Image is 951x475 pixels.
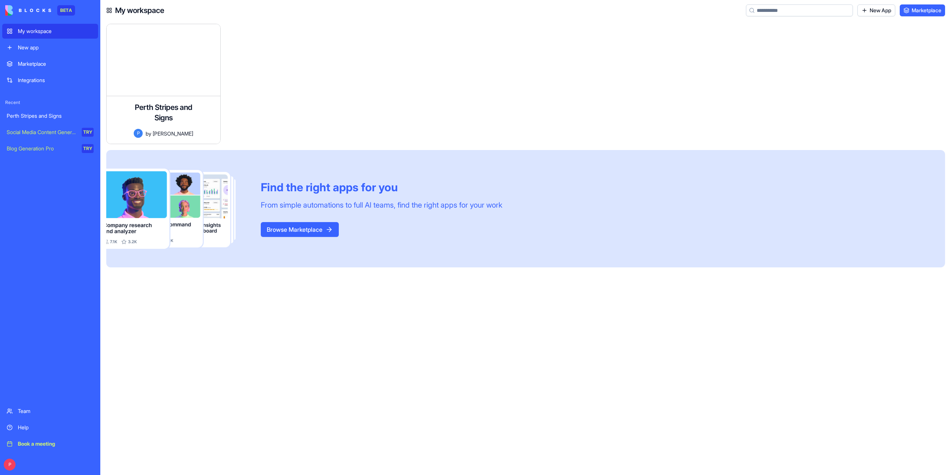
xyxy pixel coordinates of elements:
[2,73,98,88] a: Integrations
[134,129,143,138] span: P
[857,4,895,16] a: New App
[115,5,164,16] h4: My workspace
[18,60,94,68] div: Marketplace
[2,420,98,435] a: Help
[2,125,98,140] a: Social Media Content GeneratorTRY
[2,108,98,123] a: Perth Stripes and Signs
[18,424,94,431] div: Help
[7,112,94,120] div: Perth Stripes and Signs
[2,24,98,39] a: My workspace
[7,145,77,152] div: Blog Generation Pro
[2,436,98,451] a: Book a meeting
[18,77,94,84] div: Integrations
[82,128,94,137] div: TRY
[18,440,94,448] div: Book a meeting
[4,459,16,471] span: P
[261,226,339,233] a: Browse Marketplace
[2,56,98,71] a: Marketplace
[18,44,94,51] div: New app
[106,24,221,144] a: Perth Stripes and SignsPby[PERSON_NAME]
[261,222,339,237] button: Browse Marketplace
[261,200,502,210] div: From simple automations to full AI teams, find the right apps for your work
[82,144,94,153] div: TRY
[5,5,75,16] a: BETA
[57,5,75,16] div: BETA
[7,128,77,136] div: Social Media Content Generator
[18,407,94,415] div: Team
[2,100,98,105] span: Recent
[146,130,151,137] span: by
[5,5,51,16] img: logo
[134,102,193,123] h4: Perth Stripes and Signs
[18,27,94,35] div: My workspace
[2,404,98,419] a: Team
[900,4,945,16] a: Marketplace
[2,141,98,156] a: Blog Generation ProTRY
[2,40,98,55] a: New app
[153,130,193,137] span: [PERSON_NAME]
[261,180,502,194] div: Find the right apps for you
